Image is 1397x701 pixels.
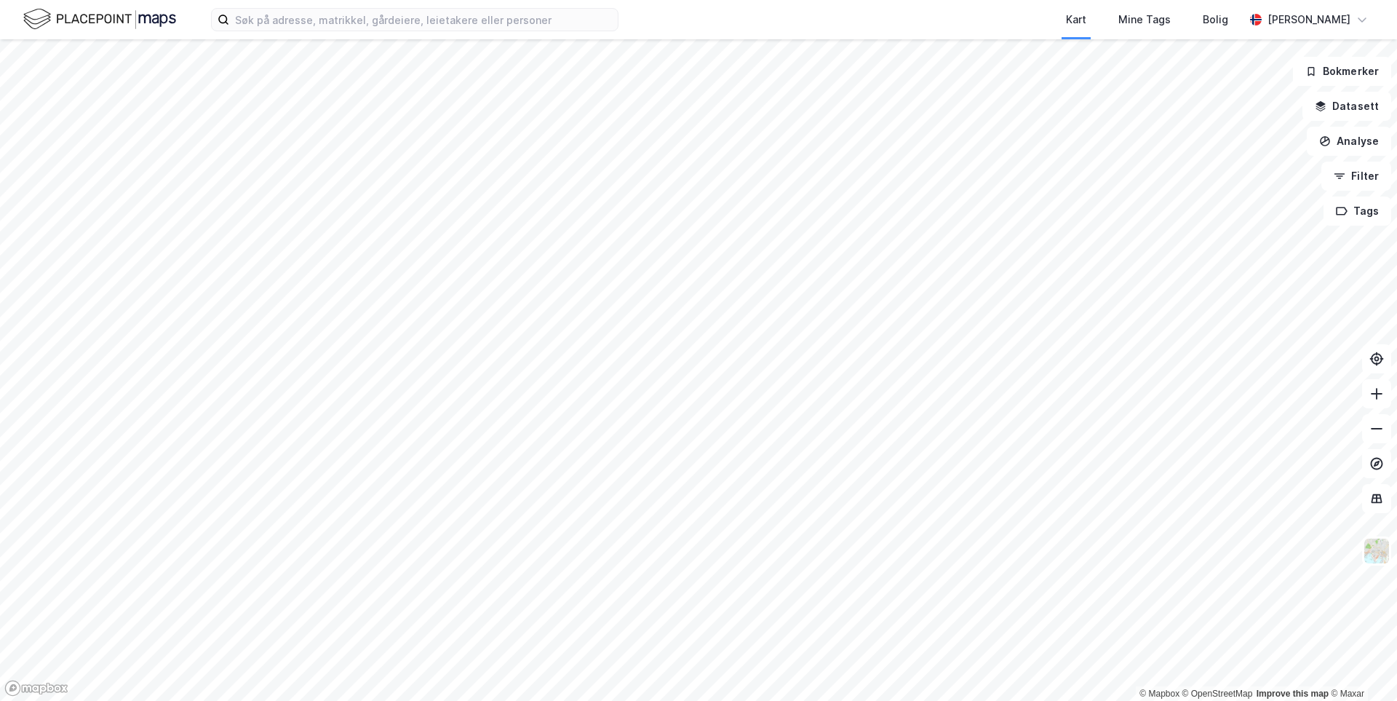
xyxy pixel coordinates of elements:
[1324,631,1397,701] div: Kontrollprogram for chat
[1293,57,1391,86] button: Bokmerker
[1267,11,1350,28] div: [PERSON_NAME]
[1139,689,1179,699] a: Mapbox
[229,9,618,31] input: Søk på adresse, matrikkel, gårdeiere, leietakere eller personer
[1118,11,1171,28] div: Mine Tags
[1182,689,1253,699] a: OpenStreetMap
[1257,689,1329,699] a: Improve this map
[1302,92,1391,121] button: Datasett
[1363,537,1390,565] img: Z
[1307,127,1391,156] button: Analyse
[1321,162,1391,191] button: Filter
[1066,11,1086,28] div: Kart
[1324,197,1391,226] button: Tags
[23,7,176,32] img: logo.f888ab2527a4732fd821a326f86c7f29.svg
[4,680,68,697] a: Mapbox homepage
[1203,11,1228,28] div: Bolig
[1324,631,1397,701] iframe: Chat Widget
